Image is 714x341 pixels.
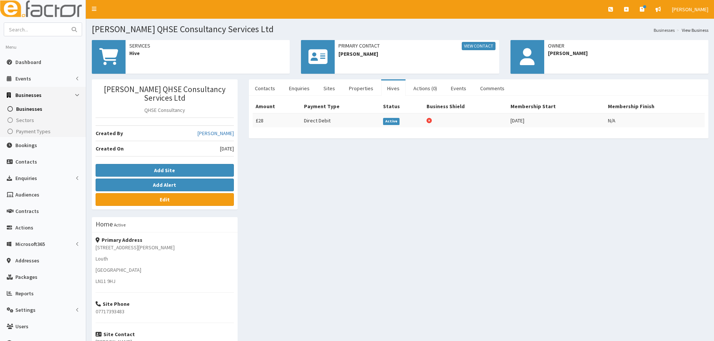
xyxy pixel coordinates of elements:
[283,80,316,96] a: Enquiries
[96,301,130,307] strong: Site Phone
[96,244,234,251] p: [STREET_ADDRESS][PERSON_NAME]
[253,100,301,113] th: Amount
[154,167,175,174] b: Add Site
[96,221,113,228] h3: Home
[654,27,675,33] a: Businesses
[16,117,34,124] span: Sectors
[96,255,234,262] p: Louth
[317,80,341,96] a: Sites
[96,106,234,114] p: QHSE Consultancy
[507,100,605,113] th: Membership Start
[15,257,39,264] span: Addresses
[96,193,234,206] a: Edit
[605,100,705,113] th: Membership Finish
[15,191,39,198] span: Audiences
[253,113,301,127] td: £28
[675,27,708,33] li: View Business
[15,59,41,66] span: Dashboard
[15,158,37,165] span: Contacts
[380,100,424,113] th: Status
[383,118,400,125] span: Active
[96,145,124,152] b: Created On
[474,80,510,96] a: Comments
[249,80,281,96] a: Contacts
[462,42,495,50] a: View Contact
[407,80,443,96] a: Actions (0)
[15,75,31,82] span: Events
[15,274,37,280] span: Packages
[672,6,708,13] span: [PERSON_NAME]
[15,290,34,297] span: Reports
[15,241,45,247] span: Microsoft365
[96,277,234,285] p: LN11 9HJ
[548,49,705,57] span: [PERSON_NAME]
[16,128,51,135] span: Payment Types
[548,42,705,49] span: Owner
[96,266,234,274] p: [GEOGRAPHIC_DATA]
[96,85,234,102] h3: [PERSON_NAME] QHSE Consultancy Services Ltd
[15,323,28,330] span: Users
[96,331,135,338] strong: Site Contact
[4,23,67,36] input: Search...
[301,100,380,113] th: Payment Type
[114,222,126,228] small: Active
[2,126,86,137] a: Payment Types
[198,130,234,137] a: [PERSON_NAME]
[15,175,37,182] span: Enquiries
[96,130,123,137] b: Created By
[15,224,33,231] span: Actions
[2,115,86,126] a: Sectors
[153,182,176,188] b: Add Alert
[343,80,379,96] a: Properties
[15,142,37,149] span: Bookings
[15,208,39,214] span: Contracts
[338,50,495,58] span: [PERSON_NAME]
[2,103,86,115] a: Businesses
[15,92,42,98] span: Businesses
[96,179,234,191] button: Add Alert
[381,80,406,96] a: Hives
[92,24,708,34] h1: [PERSON_NAME] QHSE Consultancy Services Ltd
[15,307,36,313] span: Settings
[445,80,472,96] a: Events
[96,308,234,315] p: 07717393483
[338,42,495,50] span: Primary Contact
[605,113,705,127] td: N/A
[220,145,234,152] span: [DATE]
[301,113,380,127] td: Direct Debit
[507,113,605,127] td: [DATE]
[16,106,42,112] span: Businesses
[129,49,286,57] span: Hive
[424,100,507,113] th: Business Shield
[129,42,286,49] span: Services
[160,196,170,203] b: Edit
[96,237,142,243] strong: Primary Address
